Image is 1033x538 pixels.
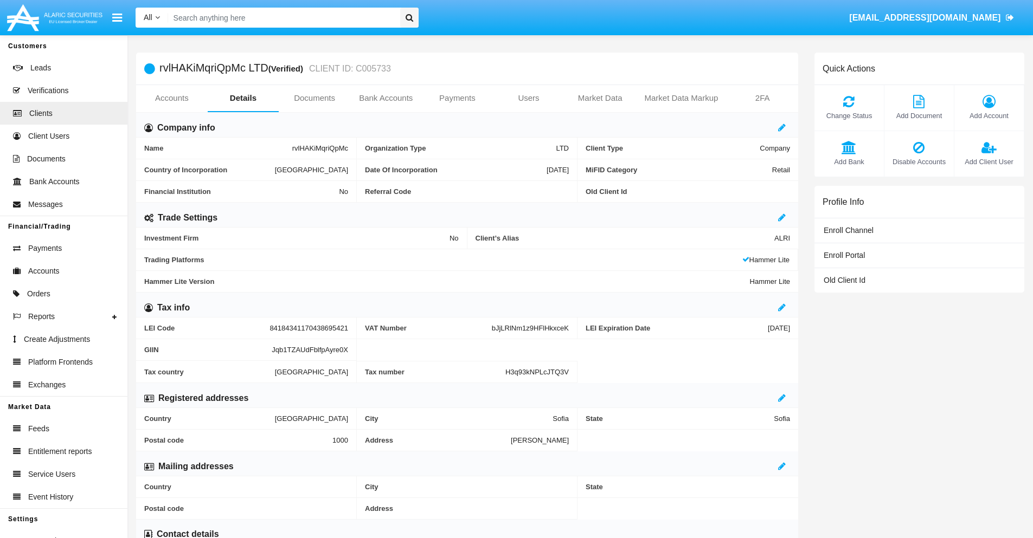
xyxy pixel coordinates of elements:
span: Client Users [28,131,69,142]
span: Create Adjustments [24,334,90,345]
span: Feeds [28,423,49,435]
span: State [586,483,790,491]
span: Orders [27,288,50,300]
span: No [450,234,459,242]
span: [PERSON_NAME] [511,436,569,444]
span: Hammer Lite Version [144,277,750,286]
span: Trading Platforms [144,256,742,264]
span: Add Document [890,111,948,121]
span: Reports [28,311,55,322]
span: Service Users [28,469,75,480]
span: State [586,414,774,423]
span: Sofia [553,414,569,423]
span: Exchanges [28,379,66,391]
span: City [365,483,569,491]
h5: rvlHAKiMqriQpMc LTD [159,62,391,75]
h6: Registered addresses [158,392,248,404]
span: Address [365,436,511,444]
a: Accounts [136,85,208,111]
span: VAT Number [365,324,492,332]
a: Market Data Markup [636,85,727,111]
span: ALRI [774,234,790,242]
span: Sofia [774,414,790,423]
span: Old Client Id [586,187,790,196]
span: [EMAIL_ADDRESS][DOMAIN_NAME] [849,13,1000,22]
span: MiFID Category [586,166,772,174]
span: Postal code [144,504,348,513]
span: City [365,414,553,423]
span: Investment Firm [144,234,450,242]
span: Bank Accounts [29,176,80,187]
span: Add Account [960,111,1018,121]
span: rvlHAKiMqriQpMc [292,144,348,152]
img: Logo image [5,2,104,34]
span: Country [144,483,348,491]
span: Tax country [144,367,275,376]
span: 84184341170438695421 [270,324,348,332]
span: Accounts [28,265,60,277]
span: Payments [28,243,62,254]
span: All [144,13,152,22]
span: Address [365,504,569,513]
span: Clients [29,108,53,119]
span: [DATE] [547,166,569,174]
a: Bank Accounts [350,85,422,111]
span: Retail [772,166,790,174]
span: Verifications [28,85,68,96]
span: [GEOGRAPHIC_DATA] [275,166,348,174]
span: Country [144,414,275,423]
span: Organization Type [365,144,556,152]
h6: Profile Info [823,197,864,207]
span: Referral Code [365,187,569,196]
span: Old Client Id [824,276,865,284]
a: [EMAIL_ADDRESS][DOMAIN_NAME] [844,3,1019,33]
a: Documents [279,85,350,111]
span: Hammer Lite [742,256,790,264]
h6: Trade Settings [158,212,217,224]
span: Financial Institution [144,187,339,196]
span: H3q93kNPLcJTQ3V [505,368,569,376]
span: Name [144,144,292,152]
span: Client Type [586,144,760,152]
span: LTD [556,144,569,152]
span: bJjLRlNm1z9HFlHkxceK [492,324,569,332]
input: Search [168,8,396,28]
h6: Tax info [157,302,190,314]
span: LEI Code [144,324,270,332]
h6: Mailing addresses [158,461,234,472]
span: [GEOGRAPHIC_DATA] [275,367,348,376]
span: Client’s Alias [476,234,775,242]
span: Entitlement reports [28,446,92,457]
span: [GEOGRAPHIC_DATA] [275,414,348,423]
small: CLIENT ID: C005733 [306,64,391,73]
span: Hammer Lite [750,277,790,286]
a: 2FA [727,85,798,111]
span: Postal code [144,436,332,444]
span: Enroll Channel [824,226,874,235]
span: No [339,187,348,196]
span: Jqb1TZAUdFblfpAyre0X [272,346,348,354]
span: [DATE] [768,324,790,332]
span: Change Status [820,111,878,121]
span: 1000 [332,436,348,444]
span: Event History [28,491,73,503]
span: GIIN [144,346,272,354]
span: Company [760,144,790,152]
span: LEI Expiration Date [586,324,768,332]
div: (Verified) [268,62,306,75]
a: Payments [422,85,493,111]
a: Details [208,85,279,111]
span: Documents [27,153,66,165]
a: Users [493,85,564,111]
a: Market Data [564,85,636,111]
h6: Quick Actions [823,63,875,74]
span: Enroll Portal [824,251,865,260]
span: Country of Incorporation [144,166,275,174]
span: Leads [30,62,51,74]
span: Add Bank [820,157,878,167]
a: All [136,12,168,23]
span: Tax number [365,368,505,376]
span: Date Of Incorporation [365,166,547,174]
span: Disable Accounts [890,157,948,167]
span: Platform Frontends [28,356,93,368]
